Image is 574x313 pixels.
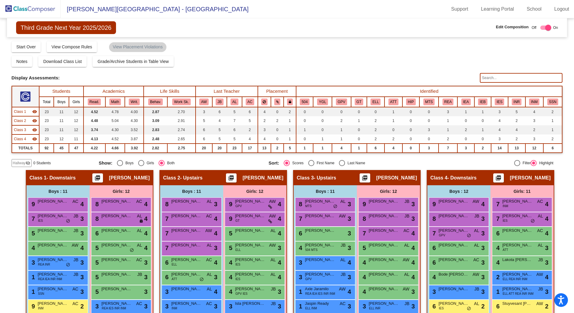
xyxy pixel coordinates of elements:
td: 2 [508,116,525,125]
td: 5 [284,144,296,153]
th: IEP-Academic [457,97,474,107]
span: [PERSON_NAME] [305,198,335,204]
div: Both [165,160,175,166]
td: 5 [227,134,242,144]
div: Boys : 11 [294,185,357,197]
td: 23 [227,144,242,153]
div: Last Name [345,160,365,166]
td: 1 [284,125,296,134]
td: 0 [271,125,284,134]
td: 1 [296,125,313,134]
td: 3 [419,125,439,134]
th: Highly Involved Parent [402,97,419,107]
mat-icon: visibility [32,137,37,141]
td: 3 [525,134,543,144]
div: First Name [314,160,335,166]
td: 6 [196,125,212,134]
th: IEP-Behavioral [474,97,491,107]
td: 2.87 [144,107,167,116]
td: 3.09 [144,116,167,125]
td: 2 [508,134,525,144]
td: 1 [332,125,351,134]
td: 4.00 [125,107,144,116]
td: 3 [457,144,474,153]
td: 2.65 [167,134,196,144]
span: View Compose Rules [52,44,92,49]
span: Class 3 [14,127,26,133]
td: 47 [69,144,83,153]
button: Print Students Details [493,173,504,183]
td: 1 [439,125,457,134]
td: 2 [367,134,384,144]
span: Sort: [268,160,279,166]
span: 4 [80,200,84,209]
td: 0 [419,134,439,144]
td: 3 [525,116,543,125]
td: 0 [313,116,332,125]
span: [PERSON_NAME] [376,175,417,181]
button: Start Over [12,41,41,52]
td: 4.78 [105,107,125,116]
span: - Downstairs [46,175,76,181]
th: Students [39,86,84,97]
td: Sam Malmberg - Downstairs [12,134,39,144]
span: Show: [99,160,112,166]
td: 4.48 [84,116,105,125]
button: Read. [88,99,101,105]
span: Third Grade Next Year 2025/2026 [16,21,116,34]
span: [PERSON_NAME] [109,175,150,181]
td: 4 [258,134,271,144]
td: 4.22 [84,144,105,153]
td: 2 [258,116,271,125]
th: Significant support needs [543,97,562,107]
td: April Sampson - Upstairs [12,125,39,134]
td: 4.13 [84,134,105,144]
td: 12 [54,134,69,144]
td: 0 [457,134,474,144]
td: 2 [543,107,562,116]
mat-icon: visibility [32,127,37,132]
td: 2 [367,116,384,125]
td: 4 [525,107,543,116]
mat-radio-group: Select an option [268,160,434,166]
td: 6 [196,134,212,144]
td: 3 [491,107,508,116]
td: 1 [384,116,402,125]
td: 0 [402,144,419,153]
td: 2 [543,134,562,144]
th: Identified [296,86,562,97]
td: 4.30 [105,125,125,134]
td: 6 [367,144,384,153]
td: 2 [474,144,491,153]
mat-radio-group: Select an option [99,160,264,166]
td: 5 [227,107,242,116]
td: 5 [242,116,258,125]
button: Print Students Details [226,173,237,183]
td: 4.52 [105,134,125,144]
span: Display Assessments: [12,75,60,81]
button: ATT [388,99,398,105]
button: GT [355,99,363,105]
span: Class 1 [14,109,26,114]
span: JB [405,198,409,205]
td: 0 [296,134,313,144]
div: Girls: 12 [357,185,420,197]
button: Math [109,99,121,105]
td: 2 [271,144,284,153]
td: 0 [474,134,491,144]
span: Start Over [16,44,36,49]
th: Intervention-Currently In Math Intervention [525,97,543,107]
td: 23 [39,116,54,125]
mat-icon: visibility [32,118,37,123]
button: Writ. [129,99,140,105]
td: 0 [402,107,419,116]
td: 1 [351,116,367,125]
span: - Downstairs [447,175,477,181]
div: Girls: 12 [90,185,153,197]
th: Astrida Weiss [196,97,212,107]
td: 11 [69,134,83,144]
td: 92 [39,144,54,153]
div: Boys : 11 [160,185,223,197]
mat-chip: View Placement Violations [109,42,166,52]
span: Hallway [13,160,26,166]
